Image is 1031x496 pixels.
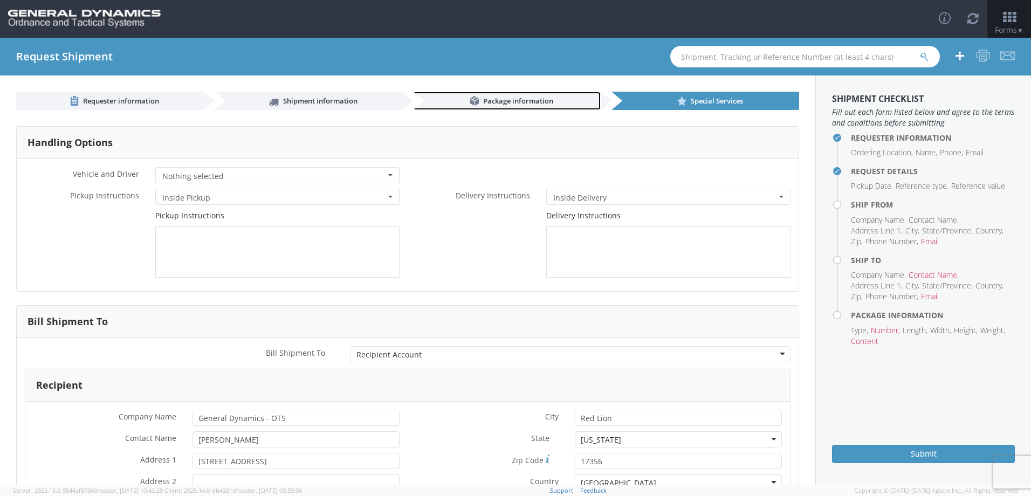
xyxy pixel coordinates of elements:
[155,167,400,183] button: Nothing selected
[162,171,386,182] span: Nothing selected
[930,325,951,336] li: Width
[13,486,163,494] span: Server: 2025.16.0-9544af67660
[266,348,325,358] span: Bill Shipment To
[356,349,422,360] div: Recipient Account
[851,167,1015,175] h4: Request Details
[966,147,984,158] li: Email
[851,201,1015,209] h4: Ship From
[851,181,893,191] li: Pickup Date
[28,137,113,148] h3: Handling Options
[832,107,1015,128] span: Fill out each form listed below and agree to the terms and conditions before submitting
[851,215,906,225] li: Company Name
[73,169,139,179] span: Vehicle and Driver
[550,486,573,494] a: Support
[97,486,163,494] span: master, [DATE] 10:42:29
[909,215,959,225] li: Contact Name
[581,478,656,488] div: [GEOGRAPHIC_DATA]
[553,192,776,203] span: Inside Delivery
[155,189,400,205] button: Inside Pickup
[851,270,906,280] li: Company Name
[546,189,791,205] button: Inside Delivery
[36,380,83,391] h3: Recipient
[951,181,1005,191] li: Reference value
[851,336,878,347] li: Content
[164,486,302,494] span: Client: 2025.14.0-db4321d
[922,225,973,236] li: State/Province
[236,486,302,494] span: master, [DATE] 09:59:06
[905,280,919,291] li: City
[851,147,913,158] li: Ordering Location
[70,190,139,201] span: Pickup Instructions
[580,486,607,494] a: Feedback
[851,325,868,336] li: Type
[83,96,159,106] span: Requester information
[125,433,176,443] span: Contact Name
[140,476,176,486] span: Address 2
[531,433,549,443] span: State
[851,236,863,247] li: Zip
[1017,26,1023,35] span: ▼
[851,256,1015,264] h4: Ship To
[916,147,937,158] li: Name
[954,325,978,336] li: Height
[413,92,601,110] a: Package information
[283,96,358,106] span: Shipment information
[611,92,799,110] a: Special Services
[851,291,863,302] li: Zip
[854,486,1018,495] span: Copyright © [DATE]-[DATE] Agistix Inc., All Rights Reserved
[921,236,939,247] li: Email
[530,476,559,486] span: Country
[922,280,973,291] li: State/Province
[909,270,959,280] li: Contact Name
[691,96,743,106] span: Special Services
[865,236,918,247] li: Phone Number
[155,210,224,221] label: Pickup Instructions
[581,435,621,445] div: [US_STATE]
[995,25,1023,35] span: Forms
[832,94,1015,104] h3: Shipment Checklist
[980,325,1005,336] li: Weight
[871,325,900,336] li: Number
[975,225,1003,236] li: Country
[512,455,544,465] span: Zip Code
[851,134,1015,142] h4: Requester Information
[851,225,903,236] li: Address Line 1
[456,190,530,201] span: Delivery Instructions
[865,291,918,302] li: Phone Number
[545,411,559,422] span: City
[903,325,927,336] li: Length
[28,316,108,327] h3: Bill Shipment To
[940,147,963,158] li: Phone
[896,181,948,191] li: Reference type
[832,445,1015,463] button: Submit
[8,10,161,28] img: gd-ots-0c3321f2eb4c994f95cb.png
[851,280,903,291] li: Address Line 1
[483,96,553,106] span: Package information
[16,51,113,63] h4: Request Shipment
[905,225,919,236] li: City
[119,411,176,422] span: Company Name
[215,92,402,110] a: Shipment information
[140,454,176,465] span: Address 1
[162,192,386,203] span: Inside Pickup
[16,92,204,110] a: Requester information
[851,311,1015,319] h4: Package Information
[670,46,940,67] input: Shipment, Tracking or Reference Number (at least 4 chars)
[975,280,1003,291] li: Country
[921,291,939,302] li: Email
[546,210,621,221] label: Delivery Instructions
